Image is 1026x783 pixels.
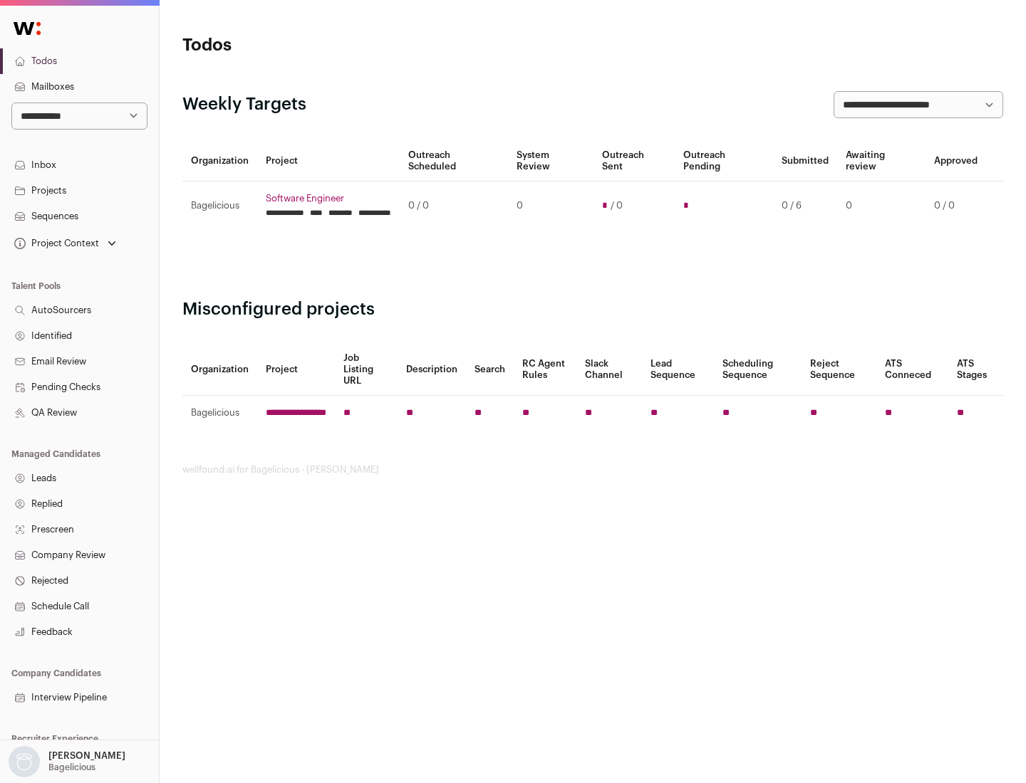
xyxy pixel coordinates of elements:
[714,344,802,396] th: Scheduling Sequence
[257,141,400,182] th: Project
[182,34,456,57] h1: Todos
[48,762,95,773] p: Bagelicious
[837,141,926,182] th: Awaiting review
[594,141,675,182] th: Outreach Sent
[11,238,99,249] div: Project Context
[182,93,306,116] h2: Weekly Targets
[9,746,40,777] img: nopic.png
[926,141,986,182] th: Approved
[182,344,257,396] th: Organization
[876,344,948,396] th: ATS Conneced
[802,344,877,396] th: Reject Sequence
[466,344,514,396] th: Search
[675,141,772,182] th: Outreach Pending
[508,182,593,231] td: 0
[182,396,257,431] td: Bagelicious
[335,344,398,396] th: Job Listing URL
[773,182,837,231] td: 0 / 6
[773,141,837,182] th: Submitted
[400,141,508,182] th: Outreach Scheduled
[182,141,257,182] th: Organization
[398,344,466,396] th: Description
[48,750,125,762] p: [PERSON_NAME]
[182,298,1003,321] h2: Misconfigured projects
[11,233,119,253] button: Open dropdown
[948,344,1003,396] th: ATS Stages
[257,344,335,396] th: Project
[182,464,1003,475] footer: wellfound:ai for Bagelicious - [PERSON_NAME]
[6,746,128,777] button: Open dropdown
[266,193,391,204] a: Software Engineer
[642,344,714,396] th: Lead Sequence
[611,200,623,211] span: / 0
[837,182,926,231] td: 0
[182,182,257,231] td: Bagelicious
[926,182,986,231] td: 0 / 0
[6,14,48,43] img: Wellfound
[508,141,593,182] th: System Review
[400,182,508,231] td: 0 / 0
[576,344,642,396] th: Slack Channel
[514,344,576,396] th: RC Agent Rules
